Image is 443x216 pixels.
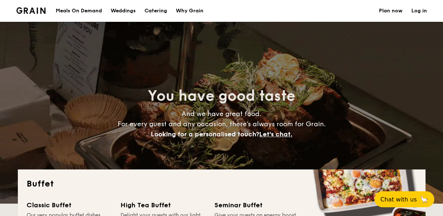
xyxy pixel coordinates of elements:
[420,195,428,204] span: 🦙
[16,7,46,14] a: Logotype
[120,200,206,210] div: High Tea Buffet
[380,196,417,203] span: Chat with us
[16,7,46,14] img: Grain
[148,87,295,105] span: You have good taste
[259,130,292,138] span: Let's chat.
[214,200,300,210] div: Seminar Buffet
[151,130,259,138] span: Looking for a personalised touch?
[27,200,112,210] div: Classic Buffet
[118,110,326,138] span: And we have great food. For every guest and any occasion, there’s always room for Grain.
[375,191,434,207] button: Chat with us🦙
[27,178,417,190] h2: Buffet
